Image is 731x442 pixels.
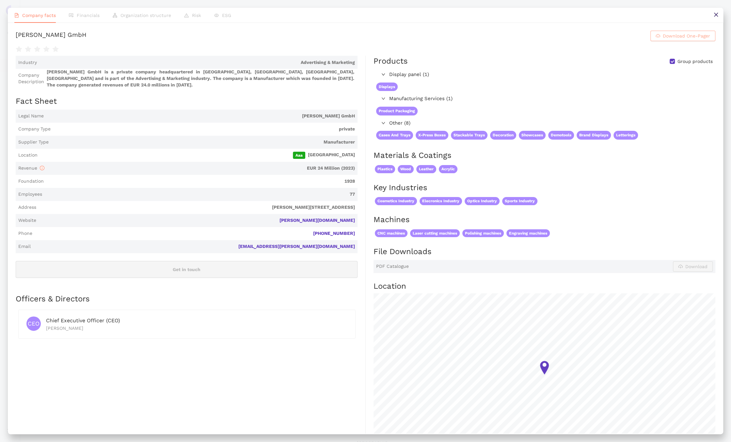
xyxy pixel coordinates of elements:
[373,69,641,80] div: Display panel (1)
[613,131,638,140] span: Letterings
[46,325,347,332] div: [PERSON_NAME]
[28,317,39,331] span: CEO
[373,118,641,129] div: Other (8)
[18,126,51,132] span: Company Type
[25,46,31,53] span: star
[375,197,417,205] span: Cosmetics Industry
[16,46,22,53] span: star
[420,197,462,205] span: Elecronics Industry
[465,197,500,205] span: Optics Industry
[656,34,660,39] span: cloud-download
[439,165,457,173] span: Acrylic
[40,166,44,170] span: info-circle
[16,294,358,305] h2: Officers & Directors
[548,131,574,140] span: Demotools
[120,13,171,18] span: Organization structure
[675,58,715,65] span: Group products
[184,13,189,18] span: warning
[373,246,715,257] h2: File Downloads
[506,229,550,237] span: Engraving machines
[18,243,31,250] span: Email
[375,165,395,173] span: Plastics
[16,96,358,107] h2: Fact Sheet
[381,121,385,125] span: right
[46,317,120,324] span: Chief Executive Officer (CEO)
[490,131,516,140] span: Decoration
[40,152,355,159] span: [GEOGRAPHIC_DATA]
[381,72,385,76] span: right
[53,126,355,132] span: private
[375,229,407,237] span: CNC machines
[51,139,355,145] span: Manufacturer
[18,178,44,185] span: Foundation
[389,71,638,79] span: Display panel (1)
[34,46,40,53] span: star
[18,59,37,66] span: Industry
[22,13,56,18] span: Company facts
[45,191,355,198] span: 77
[373,94,641,104] div: Manufacturing Services (1)
[18,217,36,224] span: Website
[18,72,44,85] span: Company Description
[462,229,504,237] span: Polishing machines
[214,13,219,18] span: eye
[293,152,305,159] span: Aaa
[376,107,418,115] span: Product Packaging
[18,191,42,198] span: Employees
[18,204,36,211] span: Address
[47,69,355,88] span: [PERSON_NAME] GmbH is a private company headquartered in [GEOGRAPHIC_DATA], [GEOGRAPHIC_DATA], [G...
[18,113,44,119] span: Legal Name
[192,13,201,18] span: Risk
[663,32,710,39] span: Download One-Pager
[46,113,355,119] span: [PERSON_NAME] GmbH
[376,83,398,91] span: Displays
[18,152,38,159] span: Location
[416,165,436,173] span: Leather
[39,204,355,211] span: [PERSON_NAME][STREET_ADDRESS]
[376,263,409,270] span: PDF Catalogue
[577,131,611,140] span: Brand Displays
[373,214,715,225] h2: Machines
[69,13,73,18] span: fund-view
[389,95,638,103] span: Manufacturing Services (1)
[40,59,355,66] span: Advertising & Marketing
[16,31,87,41] div: [PERSON_NAME] GmbH
[52,46,59,53] span: star
[373,281,715,292] h2: Location
[650,31,715,41] button: cloud-downloadDownload One-Pager
[43,46,50,53] span: star
[373,56,408,67] div: Products
[373,182,715,193] h2: Key Industries
[18,139,49,145] span: Supplier Type
[46,178,355,185] span: 1928
[410,229,460,237] span: Laser cutting machines
[416,131,448,140] span: X-Press Boxes
[373,150,715,161] h2: Materials & Coatings
[398,165,414,173] span: Wood
[519,131,546,140] span: Showcases
[77,13,100,18] span: Financials
[47,165,355,172] span: EUR 24 Million (2023)
[18,230,32,237] span: Phone
[376,131,413,140] span: Cases And Trays
[389,119,638,127] span: Other (8)
[18,165,44,171] span: Revenue
[381,97,385,100] span: right
[113,13,117,18] span: apartment
[708,8,723,23] button: close
[502,197,537,205] span: Sports Industry
[451,131,487,140] span: Stackable Trays
[713,12,719,17] span: close
[222,13,231,18] span: ESG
